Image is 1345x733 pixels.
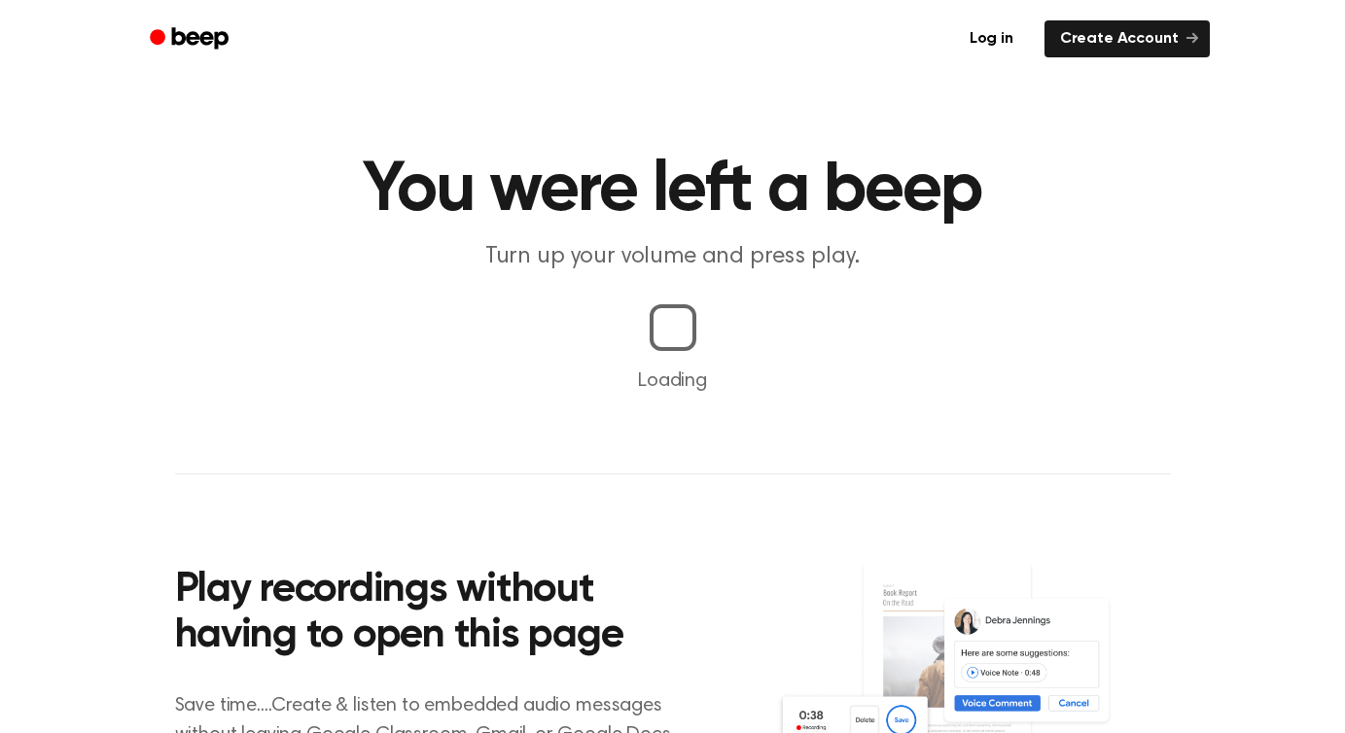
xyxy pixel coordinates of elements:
[175,156,1171,226] h1: You were left a beep
[300,241,1046,273] p: Turn up your volume and press play.
[1044,20,1210,57] a: Create Account
[175,568,699,660] h2: Play recordings without having to open this page
[136,20,246,58] a: Beep
[950,17,1033,61] a: Log in
[23,366,1322,396] p: Loading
